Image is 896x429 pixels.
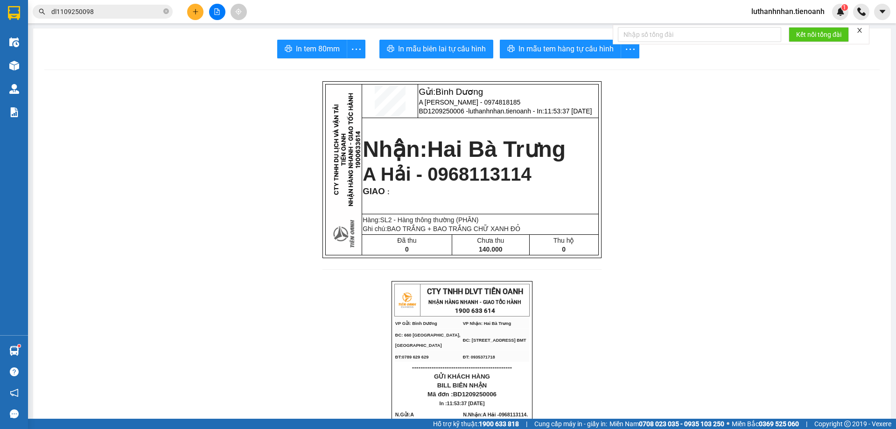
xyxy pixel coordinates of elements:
[395,333,461,348] span: ĐC: 660 [GEOGRAPHIC_DATA], [GEOGRAPHIC_DATA]
[385,188,390,196] span: :
[379,40,493,58] button: printerIn mẫu biên lai tự cấu hình
[10,388,19,397] span: notification
[398,43,486,55] span: In mẫu biên lai tự cấu hình
[453,391,497,398] span: BD1209250006
[397,237,416,244] span: Đã thu
[285,45,292,54] span: printer
[435,87,483,97] span: Bình Dương
[388,216,479,224] span: 2 - Hàng thông thường (PHÂN)
[455,307,495,314] strong: 1900 633 614
[395,412,414,428] span: A Vũ
[419,87,483,97] span: Gửi:
[836,7,845,16] img: icon-new-feature
[9,107,19,117] img: solution-icon
[621,40,639,58] button: more
[727,422,729,426] span: ⚪️
[553,237,574,244] span: Thu hộ
[39,8,45,15] span: search
[806,419,807,429] span: |
[796,29,841,40] span: Kết nối tổng đài
[447,401,485,406] span: 11:53:37 [DATE]
[18,345,21,347] sup: 1
[387,225,520,232] span: BAO TRẮNG + BAO TRẮNG CHỮ XANH ĐỎ
[363,137,566,162] strong: Nhận:
[347,40,365,58] button: more
[744,6,832,17] span: luthanhnhan.tienoanh
[419,107,592,115] span: BD1209250006 -
[874,4,890,20] button: caret-down
[363,225,520,232] span: Ghi chú:
[841,4,848,11] sup: 1
[296,43,340,55] span: In tem 80mm
[534,419,607,429] span: Cung cấp máy in - giấy in:
[8,6,20,20] img: logo-vxr
[609,419,724,429] span: Miền Nam
[395,355,429,359] span: ĐT:0789 629 629
[639,420,724,428] strong: 0708 023 035 - 0935 103 250
[526,419,527,429] span: |
[187,4,203,20] button: plus
[395,288,419,312] img: logo
[363,164,532,184] span: A Hải - 0968113114
[468,107,592,115] span: luthanhnhan.tienoanh - In:
[277,40,347,58] button: printerIn tem 80mm
[10,367,19,376] span: question-circle
[618,27,781,42] input: Nhập số tổng đài
[428,299,521,305] strong: NHẬN HÀNG NHANH - GIAO TỐC HÀNH
[463,355,495,359] span: ĐT: 0935371718
[363,186,385,196] span: GIAO
[9,346,19,356] img: warehouse-icon
[419,98,520,106] span: A [PERSON_NAME] - 0974818185
[395,412,450,428] span: N.Gửi:
[412,364,512,371] span: ----------------------------------------------
[789,27,849,42] button: Kết nối tổng đài
[427,137,566,162] span: Hai Bà Trưng
[437,382,487,389] span: BILL BIÊN NHẬN
[163,7,169,16] span: close-circle
[192,8,199,15] span: plus
[231,4,247,20] button: aim
[621,43,639,55] span: more
[463,412,528,428] span: A Hải -
[387,45,394,54] span: printer
[856,27,863,34] span: close
[479,246,503,253] span: 140.000
[857,7,866,16] img: phone-icon
[9,37,19,47] img: warehouse-icon
[433,419,519,429] span: Hỗ trợ kỹ thuật:
[209,4,225,20] button: file-add
[9,84,19,94] img: warehouse-icon
[434,373,490,380] span: GỬI KHÁCH HÀNG
[463,338,526,343] span: ĐC: [STREET_ADDRESS] BMT
[51,7,161,17] input: Tìm tên, số ĐT hoặc mã đơn
[214,8,220,15] span: file-add
[732,419,799,429] span: Miền Bắc
[347,43,365,55] span: more
[163,8,169,14] span: close-circle
[463,412,528,428] span: N.Nhận:
[477,237,504,244] span: Chưa thu
[427,391,497,398] span: Mã đơn :
[878,7,887,16] span: caret-down
[363,216,478,224] span: Hàng:SL
[405,246,409,253] span: 0
[427,287,523,296] span: CTY TNHH DLVT TIẾN OANH
[440,401,485,406] span: In :
[9,61,19,70] img: warehouse-icon
[235,8,242,15] span: aim
[544,107,592,115] span: 11:53:37 [DATE]
[562,246,566,253] span: 0
[759,420,799,428] strong: 0369 525 060
[843,4,846,11] span: 1
[844,421,851,427] span: copyright
[507,45,515,54] span: printer
[10,409,19,418] span: message
[395,321,437,326] span: VP Gửi: Bình Dương
[500,40,621,58] button: printerIn mẫu tem hàng tự cấu hình
[463,321,511,326] span: VP Nhận: Hai Bà Trưng
[479,420,519,428] strong: 1900 633 818
[518,43,614,55] span: In mẫu tem hàng tự cấu hình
